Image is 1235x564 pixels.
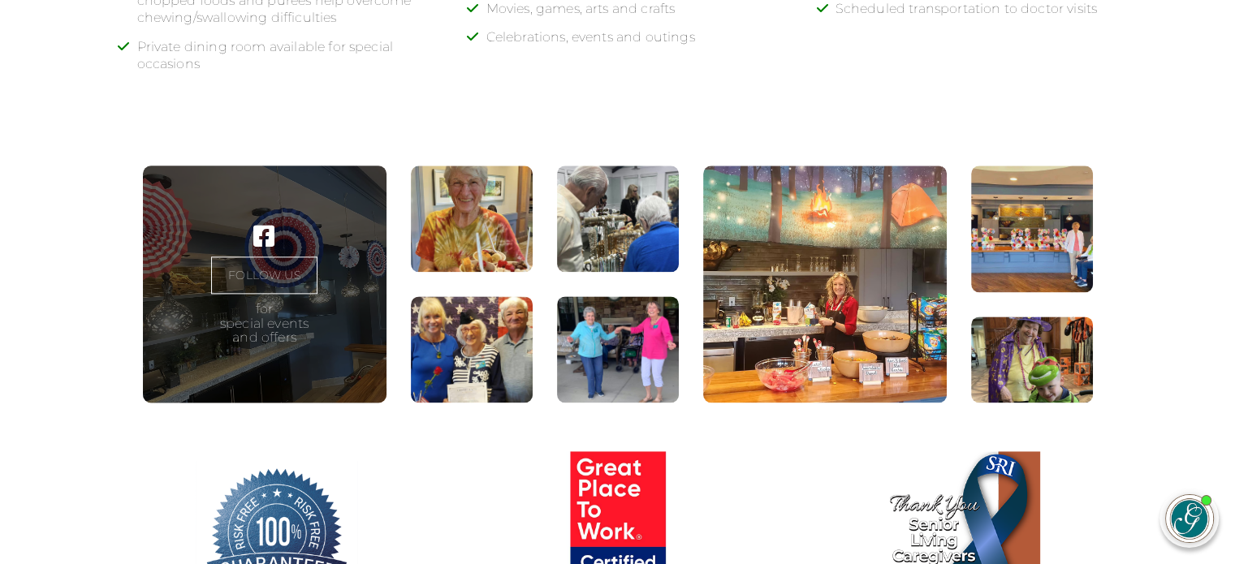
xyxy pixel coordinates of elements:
[253,224,274,248] a: Visit our ' . $platform_name . ' page
[211,256,317,294] a: FOLLOW US
[220,302,309,345] p: for special events and offers
[137,39,423,85] li: Private dining room available for special occasions
[486,29,772,58] li: Celebrations, events and outings
[1166,495,1213,542] img: avatar
[836,1,1121,30] li: Scheduled transportation to doctor visits
[486,1,772,30] li: Movies, games, arts and crafts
